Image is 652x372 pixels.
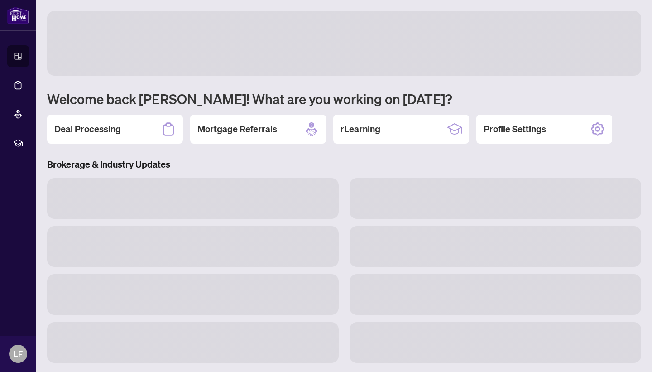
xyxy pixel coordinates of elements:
h2: Profile Settings [484,123,546,135]
h2: Mortgage Referrals [197,123,277,135]
h3: Brokerage & Industry Updates [47,158,641,171]
h2: rLearning [340,123,380,135]
h1: Welcome back [PERSON_NAME]! What are you working on [DATE]? [47,90,641,107]
h2: Deal Processing [54,123,121,135]
span: LF [14,348,23,360]
img: logo [7,7,29,24]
